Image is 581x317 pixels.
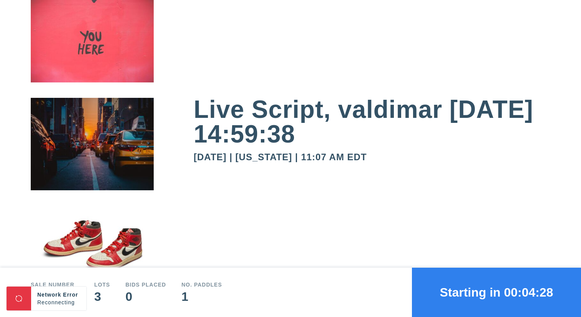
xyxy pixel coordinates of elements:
img: small [31,2,154,99]
div: Reconnecting [37,299,80,306]
div: No. Paddles [181,282,222,287]
div: 1 [181,290,222,303]
div: Lots [94,282,110,287]
div: [DATE] | [US_STATE] | 11:07 AM EDT [194,153,550,162]
img: small [31,207,154,305]
img: small [31,99,154,207]
div: Live Script, valdimar [DATE] 14:59:38 [194,97,550,146]
div: Bids Placed [125,282,166,287]
div: Sale number [31,282,79,287]
div: 0 [125,290,166,303]
button: Starting in 00:04:28 [412,268,581,317]
div: Network Error [37,291,80,299]
div: 3 [94,290,110,303]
